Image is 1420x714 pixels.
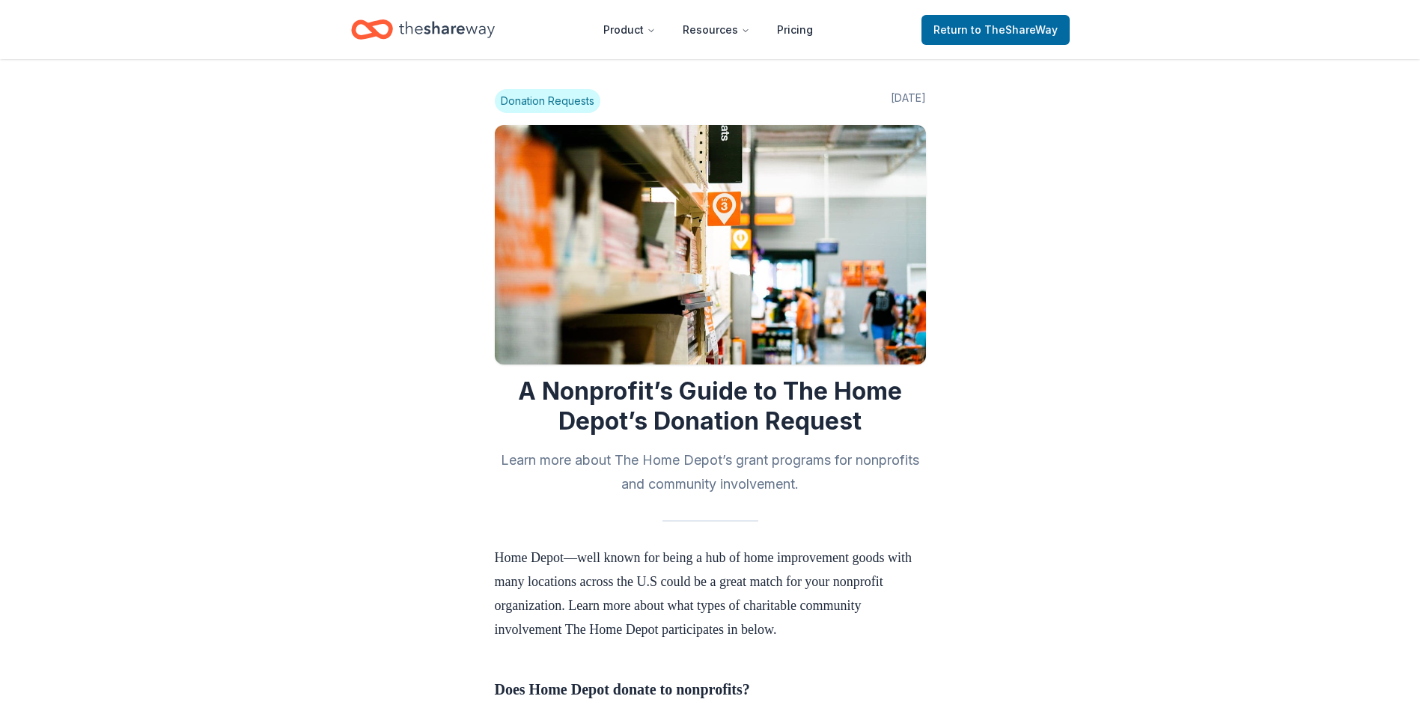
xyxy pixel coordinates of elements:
a: Returnto TheShareWay [921,15,1070,45]
a: Pricing [765,15,825,45]
h1: A Nonprofit’s Guide to The Home Depot’s Donation Request [495,376,926,436]
button: Product [591,15,668,45]
span: Donation Requests [495,89,600,113]
h2: Learn more about The Home Depot’s grant programs for nonprofits and community involvement. [495,448,926,496]
button: Resources [671,15,762,45]
span: to TheShareWay [971,23,1058,36]
span: Return [933,21,1058,39]
p: Home Depot—well known for being a hub of home improvement goods with many locations across the U.... [495,546,926,641]
span: [DATE] [891,89,926,113]
img: Image for A Nonprofit’s Guide to The Home Depot’s Donation Request [495,125,926,364]
h3: Does Home Depot donate to nonprofits? [495,677,926,701]
a: Home [351,12,495,47]
nav: Main [591,12,825,47]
